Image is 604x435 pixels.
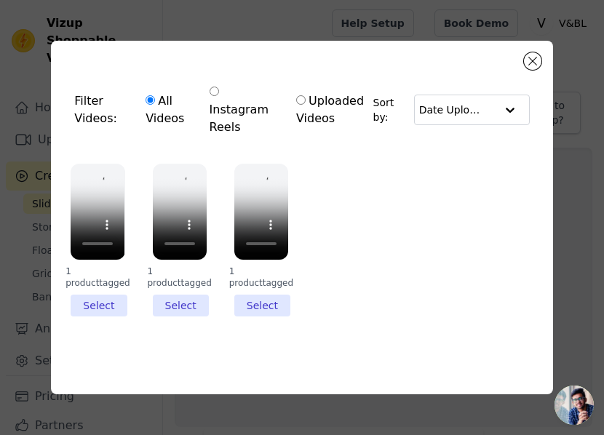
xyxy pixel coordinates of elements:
[234,266,288,289] div: 1 product tagged
[153,266,207,289] div: 1 product tagged
[295,92,366,128] label: Uploaded Videos
[555,386,594,425] div: Açık sohbet
[71,266,124,289] div: 1 product tagged
[74,76,373,144] div: Filter Videos:
[145,92,189,128] label: All Videos
[209,83,277,137] label: Instagram Reels
[524,52,541,70] button: Close modal
[373,95,530,125] div: Sort by:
